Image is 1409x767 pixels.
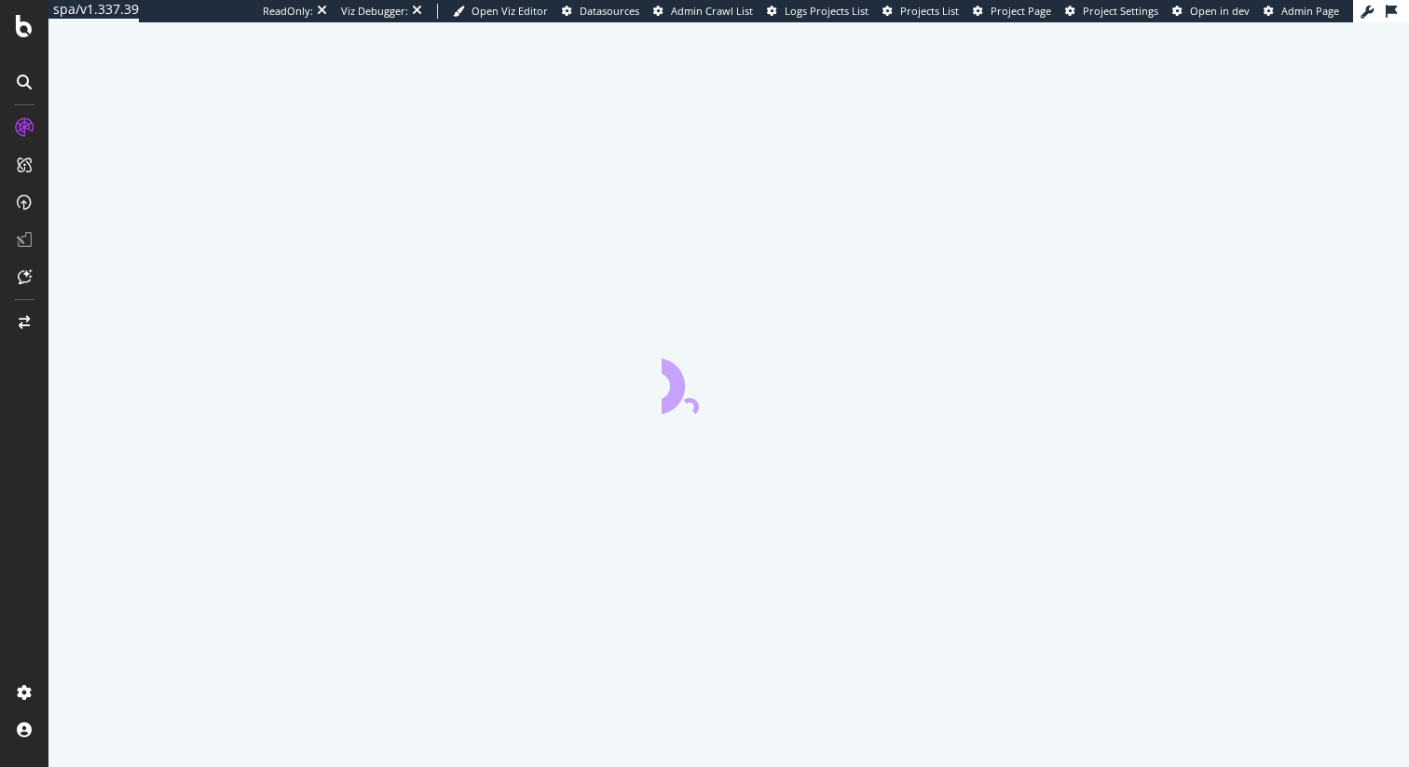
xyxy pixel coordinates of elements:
[1083,4,1158,18] span: Project Settings
[580,4,639,18] span: Datasources
[767,4,869,19] a: Logs Projects List
[671,4,753,18] span: Admin Crawl List
[653,4,753,19] a: Admin Crawl List
[1264,4,1339,19] a: Admin Page
[1172,4,1250,19] a: Open in dev
[991,4,1051,18] span: Project Page
[472,4,548,18] span: Open Viz Editor
[341,4,408,19] div: Viz Debugger:
[1065,4,1158,19] a: Project Settings
[263,4,313,19] div: ReadOnly:
[1281,4,1339,18] span: Admin Page
[662,347,796,414] div: animation
[785,4,869,18] span: Logs Projects List
[900,4,959,18] span: Projects List
[1190,4,1250,18] span: Open in dev
[973,4,1051,19] a: Project Page
[882,4,959,19] a: Projects List
[453,4,548,19] a: Open Viz Editor
[562,4,639,19] a: Datasources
